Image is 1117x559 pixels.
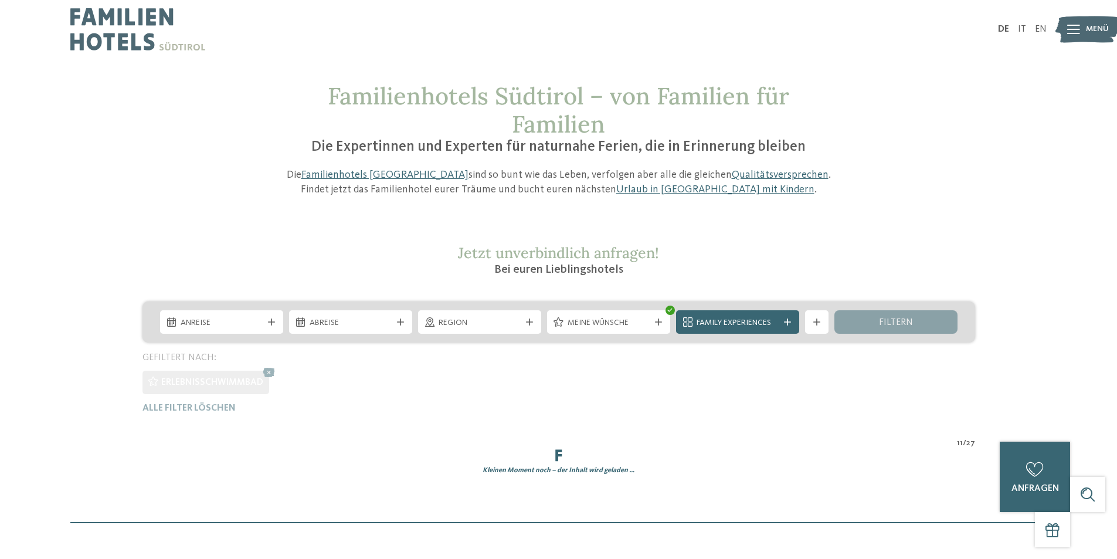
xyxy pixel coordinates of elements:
[1000,442,1070,512] a: anfragen
[1018,25,1026,34] a: IT
[301,170,468,180] a: Familienhotels [GEOGRAPHIC_DATA]
[181,317,263,329] span: Anreise
[568,317,650,329] span: Meine Wünsche
[311,140,806,154] span: Die Expertinnen und Experten für naturnahe Ferien, die in Erinnerung bleiben
[966,438,975,449] span: 27
[280,168,837,197] p: Die sind so bunt wie das Leben, verfolgen aber alle die gleichen . Findet jetzt das Familienhotel...
[310,317,392,329] span: Abreise
[697,317,779,329] span: Family Experiences
[328,81,789,139] span: Familienhotels Südtirol – von Familien für Familien
[963,438,966,449] span: /
[439,317,521,329] span: Region
[1011,484,1059,493] span: anfragen
[732,170,829,180] a: Qualitätsversprechen
[957,438,963,449] span: 11
[1035,25,1047,34] a: EN
[458,243,659,262] span: Jetzt unverbindlich anfragen!
[998,25,1009,34] a: DE
[134,466,984,476] div: Kleinen Moment noch – der Inhalt wird geladen …
[616,184,814,195] a: Urlaub in [GEOGRAPHIC_DATA] mit Kindern
[1086,23,1109,35] span: Menü
[494,264,623,276] span: Bei euren Lieblingshotels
